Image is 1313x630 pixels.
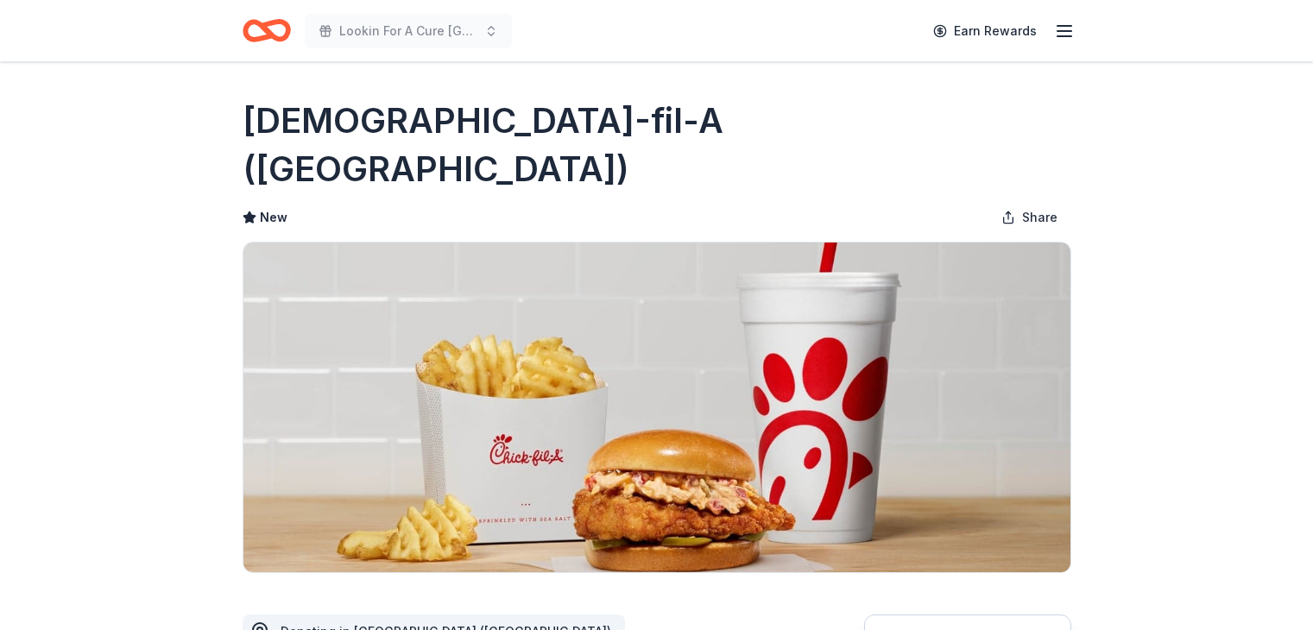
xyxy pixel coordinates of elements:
button: Share [988,200,1071,235]
button: Lookin For A Cure [GEOGRAPHIC_DATA] [305,14,512,48]
h1: [DEMOGRAPHIC_DATA]-fil-A ([GEOGRAPHIC_DATA]) [243,97,1071,193]
a: Home [243,10,291,51]
img: Image for Chick-fil-A (Dallas Frankford Road) [243,243,1070,572]
span: Lookin For A Cure [GEOGRAPHIC_DATA] [339,21,477,41]
span: New [260,207,287,228]
span: Share [1022,207,1057,228]
a: Earn Rewards [923,16,1047,47]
